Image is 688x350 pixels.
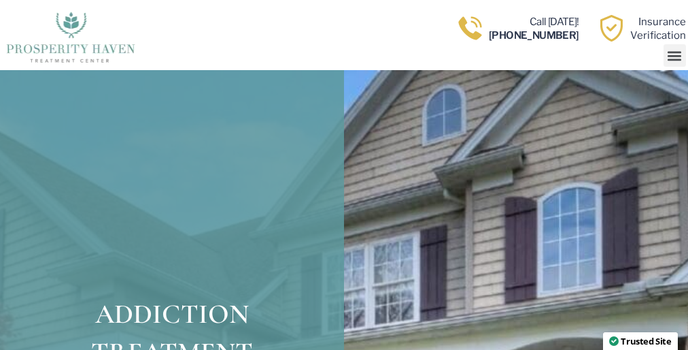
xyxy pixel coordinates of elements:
b: [PHONE_NUMBER] [489,29,579,42]
a: Call [DATE]![PHONE_NUMBER] [489,16,579,42]
img: Call one of Prosperity Haven's dedicated counselors today so we can help you overcome addiction [457,15,483,42]
img: Learn how Prosperity Haven, a verified substance abuse center can help you overcome your addiction [598,15,625,42]
div: Menu Toggle [664,44,686,67]
img: The logo for Prosperity Haven Addiction Recovery Center. [3,9,138,63]
a: InsuranceVerification [630,16,686,42]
